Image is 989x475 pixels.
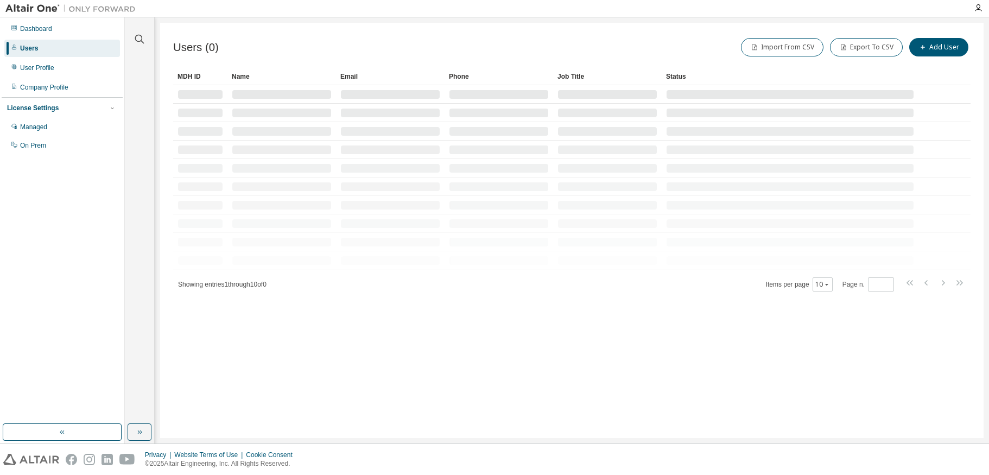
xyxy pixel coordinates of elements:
[20,64,54,72] div: User Profile
[145,451,174,459] div: Privacy
[449,68,549,85] div: Phone
[815,280,830,289] button: 10
[84,454,95,465] img: instagram.svg
[7,104,59,112] div: License Settings
[102,454,113,465] img: linkedin.svg
[232,68,332,85] div: Name
[173,41,219,54] span: Users (0)
[766,277,833,292] span: Items per page
[557,68,657,85] div: Job Title
[830,38,903,56] button: Export To CSV
[178,281,267,288] span: Showing entries 1 through 10 of 0
[5,3,141,14] img: Altair One
[246,451,299,459] div: Cookie Consent
[741,38,823,56] button: Import From CSV
[177,68,223,85] div: MDH ID
[340,68,440,85] div: Email
[20,123,47,131] div: Managed
[145,459,299,468] p: © 2025 Altair Engineering, Inc. All Rights Reserved.
[20,44,38,53] div: Users
[20,141,46,150] div: On Prem
[909,38,968,56] button: Add User
[119,454,135,465] img: youtube.svg
[20,83,68,92] div: Company Profile
[3,454,59,465] img: altair_logo.svg
[842,277,894,292] span: Page n.
[666,68,914,85] div: Status
[66,454,77,465] img: facebook.svg
[174,451,246,459] div: Website Terms of Use
[20,24,52,33] div: Dashboard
